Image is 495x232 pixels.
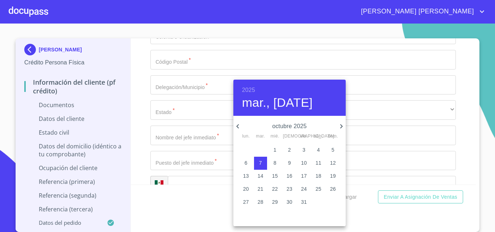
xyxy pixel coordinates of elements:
[298,183,311,196] button: 24
[254,157,267,170] button: 7
[269,157,282,170] button: 8
[312,144,325,157] button: 4
[242,122,337,131] p: octubre 2025
[312,157,325,170] button: 11
[298,196,311,209] button: 31
[317,146,320,153] p: 4
[259,159,262,166] p: 7
[272,172,278,180] p: 15
[287,172,292,180] p: 16
[242,95,313,110] button: mar., [DATE]
[243,172,249,180] p: 13
[245,159,247,166] p: 6
[254,133,267,140] span: mar.
[312,183,325,196] button: 25
[298,170,311,183] button: 17
[287,185,292,193] p: 23
[301,185,307,193] p: 24
[298,157,311,170] button: 10
[316,172,321,180] p: 18
[316,159,321,166] p: 11
[240,157,253,170] button: 6
[301,172,307,180] p: 17
[326,144,340,157] button: 5
[272,198,278,206] p: 29
[254,183,267,196] button: 21
[287,198,292,206] p: 30
[316,185,321,193] p: 25
[283,183,296,196] button: 23
[283,144,296,157] button: 2
[303,146,305,153] p: 3
[326,183,340,196] button: 26
[283,157,296,170] button: 9
[258,172,263,180] p: 14
[312,133,325,140] span: sáb.
[240,170,253,183] button: 13
[240,196,253,209] button: 27
[330,159,336,166] p: 12
[240,183,253,196] button: 20
[283,133,296,140] span: [DEMOGRAPHIC_DATA].
[269,144,282,157] button: 1
[288,146,291,153] p: 2
[330,185,336,193] p: 26
[272,185,278,193] p: 22
[330,172,336,180] p: 19
[254,170,267,183] button: 14
[258,198,263,206] p: 28
[332,146,334,153] p: 5
[298,133,311,140] span: vie.
[301,198,307,206] p: 31
[301,159,307,166] p: 10
[326,157,340,170] button: 12
[283,196,296,209] button: 30
[269,196,282,209] button: 29
[258,185,263,193] p: 21
[312,170,325,183] button: 18
[288,159,291,166] p: 9
[242,85,255,95] button: 2025
[326,133,340,140] span: dom.
[283,170,296,183] button: 16
[269,183,282,196] button: 22
[274,146,276,153] p: 1
[243,198,249,206] p: 27
[326,170,340,183] button: 19
[254,196,267,209] button: 28
[269,170,282,183] button: 15
[269,133,282,140] span: mié.
[240,133,253,140] span: lun.
[274,159,276,166] p: 8
[298,144,311,157] button: 3
[243,185,249,193] p: 20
